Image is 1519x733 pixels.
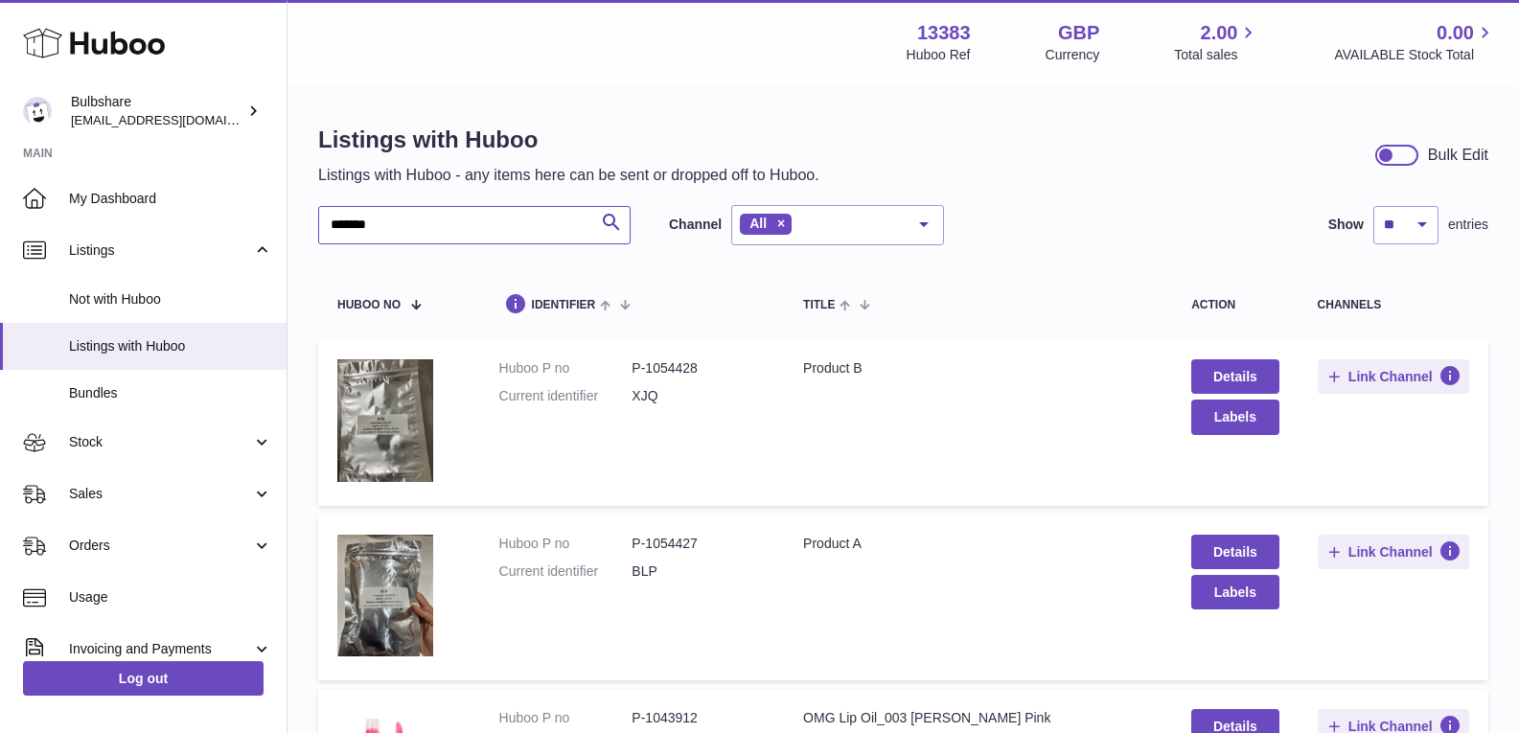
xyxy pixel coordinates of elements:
span: identifier [532,299,596,311]
div: Bulbshare [71,93,243,129]
dt: Current identifier [499,562,633,581]
label: Show [1328,216,1364,234]
dt: Huboo P no [499,359,633,378]
span: My Dashboard [69,190,272,208]
a: Details [1191,359,1278,394]
span: Listings [69,241,252,260]
div: OMG Lip Oil_003 [PERSON_NAME] Pink [803,709,1153,727]
a: Log out [23,661,264,696]
a: Details [1191,535,1278,569]
div: Bulk Edit [1428,145,1488,166]
div: Huboo Ref [907,46,971,64]
span: Huboo no [337,299,401,311]
span: AVAILABLE Stock Total [1334,46,1496,64]
button: Link Channel [1318,535,1469,569]
span: Not with Huboo [69,290,272,309]
span: title [803,299,835,311]
h1: Listings with Huboo [318,125,819,155]
span: 0.00 [1437,20,1474,46]
span: Link Channel [1348,543,1433,561]
img: Product A [337,535,433,657]
span: Usage [69,588,272,607]
dt: Huboo P no [499,535,633,553]
label: Channel [669,216,722,234]
div: channels [1318,299,1469,311]
button: Labels [1191,400,1278,434]
div: Product A [803,535,1153,553]
span: Stock [69,433,252,451]
a: 0.00 AVAILABLE Stock Total [1334,20,1496,64]
a: 2.00 Total sales [1174,20,1259,64]
span: entries [1448,216,1488,234]
span: 2.00 [1201,20,1238,46]
button: Labels [1191,575,1278,609]
strong: 13383 [917,20,971,46]
div: Currency [1046,46,1100,64]
img: Product B [337,359,433,482]
dt: Huboo P no [499,709,633,727]
dd: XJQ [632,387,765,405]
dd: P-1054427 [632,535,765,553]
span: Link Channel [1348,368,1433,385]
p: Listings with Huboo - any items here can be sent or dropped off to Huboo. [318,165,819,186]
div: action [1191,299,1278,311]
dd: P-1054428 [632,359,765,378]
dd: BLP [632,562,765,581]
span: All [749,216,767,231]
button: Link Channel [1318,359,1469,394]
span: Listings with Huboo [69,337,272,355]
dd: P-1043912 [632,709,765,727]
span: Total sales [1174,46,1259,64]
span: [EMAIL_ADDRESS][DOMAIN_NAME] [71,112,282,127]
div: Product B [803,359,1153,378]
strong: GBP [1058,20,1099,46]
span: Bundles [69,384,272,402]
dt: Current identifier [499,387,633,405]
span: Orders [69,537,252,555]
span: Invoicing and Payments [69,640,252,658]
img: internalAdmin-13383@internal.huboo.com [23,97,52,126]
span: Sales [69,485,252,503]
